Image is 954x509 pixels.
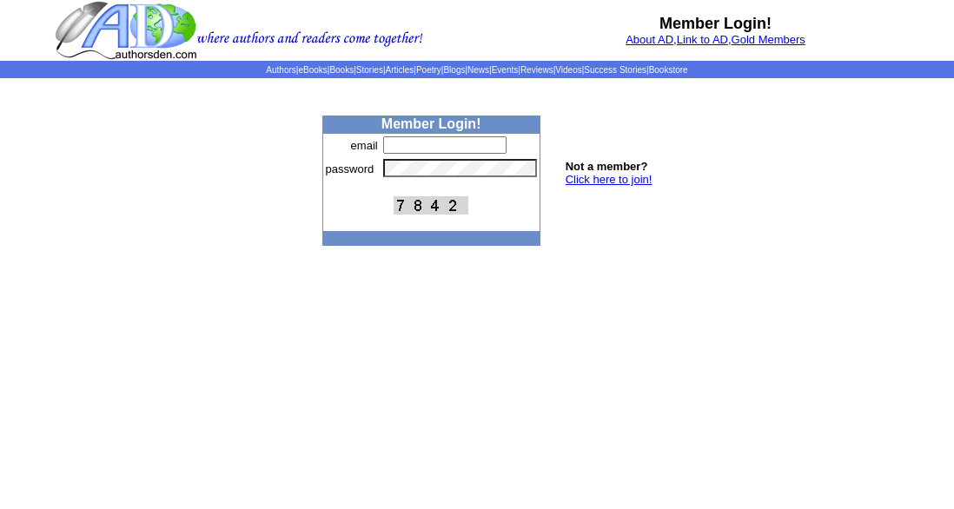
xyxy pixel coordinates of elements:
[381,116,481,131] b: Member Login!
[386,65,414,75] a: Articles
[266,65,295,75] a: Authors
[520,65,553,75] a: Reviews
[298,65,327,75] a: eBooks
[467,65,489,75] a: News
[555,65,581,75] a: Videos
[649,65,688,75] a: Bookstore
[677,33,728,46] a: Link to AD
[416,65,441,75] a: Poetry
[626,33,673,46] a: About AD
[329,65,354,75] a: Books
[584,65,646,75] a: Success Stories
[326,162,374,175] font: password
[443,65,465,75] a: Blogs
[566,173,653,186] a: Click here to join!
[394,196,468,215] img: This Is CAPTCHA Image
[659,15,772,32] b: Member Login!
[266,65,687,75] span: | | | | | | | | | | | |
[356,65,383,75] a: Stories
[351,139,378,152] font: email
[492,65,519,75] a: Events
[732,33,805,46] a: Gold Members
[566,160,648,173] b: Not a member?
[626,33,805,46] font: , ,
